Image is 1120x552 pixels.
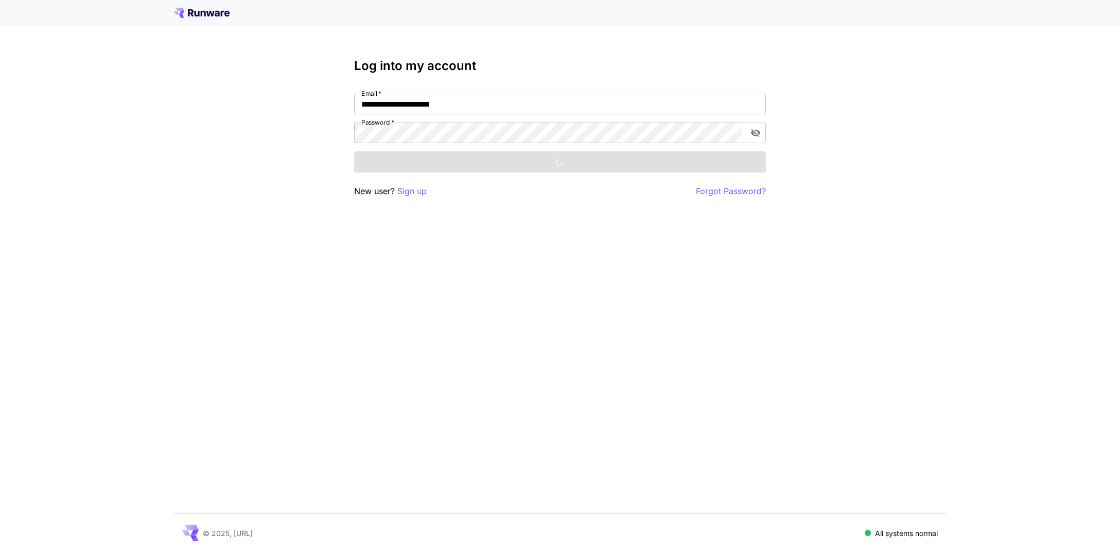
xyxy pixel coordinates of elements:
button: Forgot Password? [696,185,766,198]
p: New user? [354,185,427,198]
p: All systems normal [875,528,938,539]
p: © 2025, [URL] [203,528,253,539]
button: Sign up [397,185,427,198]
label: Password [361,118,394,127]
label: Email [361,89,381,98]
button: toggle password visibility [746,124,765,142]
h3: Log into my account [354,59,766,73]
